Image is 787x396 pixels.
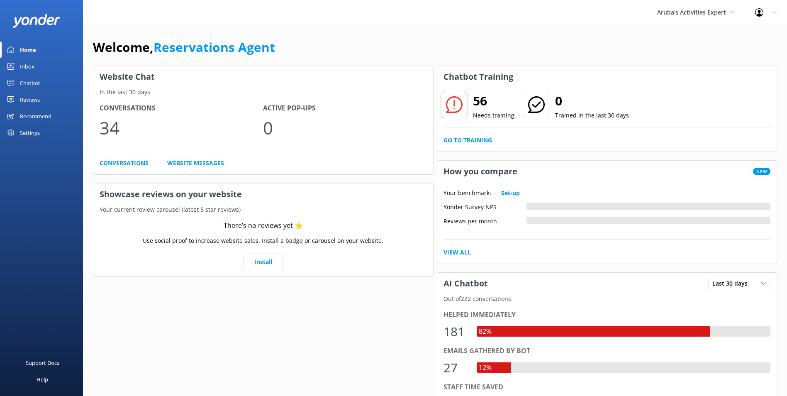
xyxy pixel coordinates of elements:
[437,161,524,182] h3: How you compare
[443,382,771,393] div: Staff time saved
[20,42,36,58] div: Home
[443,217,526,224] div: Reviews per month
[443,358,468,378] div: 27
[657,8,726,16] span: Aruba's Activities Expert
[12,14,60,28] img: yonder-white-logo.png
[501,188,520,198] a: Set-up
[93,37,275,57] h1: Welcome,
[443,203,526,210] div: Yonder Survey NPS
[93,88,433,97] p: In the last 30 days
[443,188,491,198] p: Your benchmark:
[753,168,770,175] span: New
[443,136,492,145] a: Go to Training
[443,346,771,357] div: Emails gathered by bot
[154,39,275,56] a: Reservations Agent
[712,279,753,288] span: Last 30 days
[477,326,494,337] div: 82%
[477,362,494,373] div: 12%
[555,91,629,111] h2: 0
[555,111,629,120] p: Trained in the last 30 days
[167,159,224,168] a: Website Messages
[443,322,468,342] div: 181
[93,205,433,214] p: Your current review carousel (latest 5 star reviews)
[443,310,771,320] div: Helped immediately
[26,354,59,371] div: Support Docs
[100,114,263,142] p: 34
[100,103,263,114] h4: Conversations
[37,371,48,388] div: Help
[437,273,494,294] h3: AI Chatbot
[20,91,40,108] div: Reviews
[20,58,34,75] div: Inbox
[224,220,303,231] div: There’s no reviews yet ⭐
[20,125,40,141] div: Settings
[100,159,149,168] a: Conversations
[437,294,777,303] p: Out of 222 conversations
[263,114,426,142] p: 0
[20,108,51,125] div: Recommend
[143,236,383,245] p: Use social proof to increase website sales. Install a badge or carousel on your website.
[437,66,519,88] h3: Chatbot Training
[473,111,514,120] p: Needs training
[473,91,514,111] h2: 56
[20,75,40,91] div: Chatbot
[244,254,283,270] a: Install
[93,183,433,205] h3: Showcase reviews on your website
[443,248,471,257] a: View All
[263,103,426,114] h4: Active Pop-ups
[93,66,433,88] h3: Website Chat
